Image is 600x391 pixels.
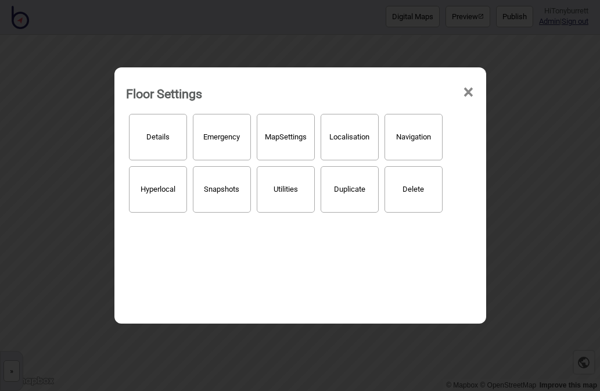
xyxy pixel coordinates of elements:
[129,166,187,213] button: Hyperlocal
[257,166,315,213] button: Utilities
[321,166,379,213] button: Duplicate
[129,114,187,160] button: Details
[385,166,443,213] button: Delete
[193,114,251,160] button: Emergency
[193,166,251,213] button: Snapshots
[321,114,379,160] button: Localisation
[126,81,202,106] div: Floor Settings
[257,114,315,160] button: MapSettings
[385,114,443,160] button: Navigation
[462,73,475,112] span: ×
